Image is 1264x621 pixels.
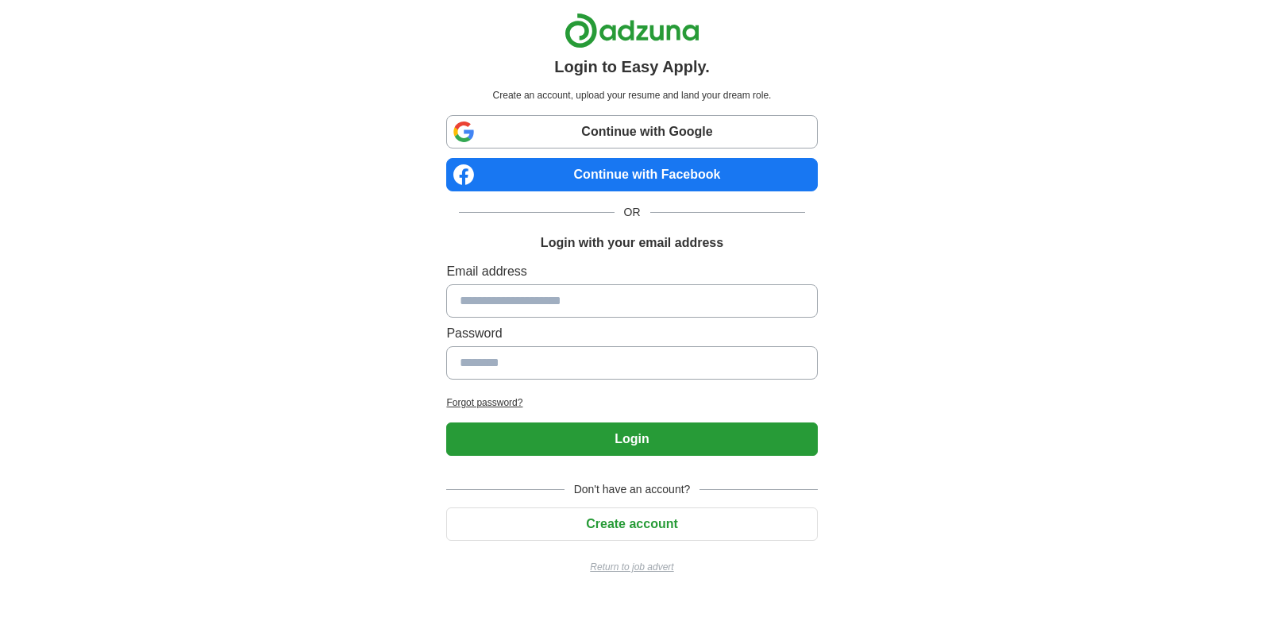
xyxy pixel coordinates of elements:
[446,262,817,281] label: Email address
[446,324,817,343] label: Password
[446,517,817,530] a: Create account
[446,422,817,456] button: Login
[565,481,700,498] span: Don't have an account?
[446,158,817,191] a: Continue with Facebook
[446,507,817,541] button: Create account
[554,55,710,79] h1: Login to Easy Apply.
[565,13,699,48] img: Adzuna logo
[446,395,817,410] a: Forgot password?
[615,204,650,221] span: OR
[446,115,817,148] a: Continue with Google
[541,233,723,253] h1: Login with your email address
[446,560,817,574] a: Return to job advert
[449,88,814,102] p: Create an account, upload your resume and land your dream role.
